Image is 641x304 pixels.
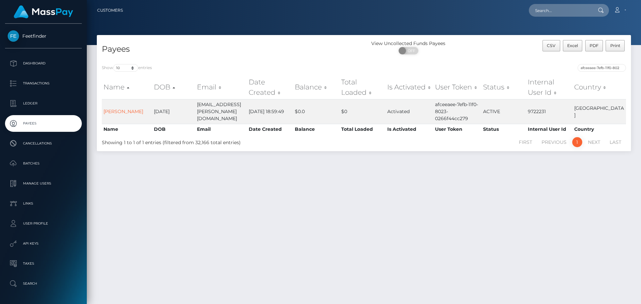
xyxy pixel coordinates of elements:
th: Total Loaded [340,124,386,134]
p: Batches [8,159,79,169]
a: Manage Users [5,175,82,192]
th: Is Activated: activate to sort column ascending [386,75,433,99]
th: Balance [293,124,340,134]
span: Print [610,43,620,48]
img: Feetfinder [8,30,19,42]
p: Taxes [8,259,79,269]
td: afceeaee-7efb-11f0-8023-0266f44cc279 [433,99,482,124]
th: Date Created [247,124,293,134]
th: Status: activate to sort column ascending [481,75,526,99]
img: MassPay Logo [14,5,73,18]
a: [PERSON_NAME] [103,108,143,114]
button: Excel [563,40,583,51]
th: Email [195,124,247,134]
p: Transactions [8,78,79,88]
th: Balance: activate to sort column ascending [293,75,340,99]
a: Ledger [5,95,82,112]
div: Showing 1 to 1 of 1 entries (filtered from 32,166 total entries) [102,136,314,146]
a: Dashboard [5,55,82,72]
th: User Token: activate to sort column ascending [433,75,482,99]
a: API Keys [5,235,82,252]
a: Batches [5,155,82,172]
td: [DATE] [152,99,195,124]
td: $0 [340,99,386,124]
p: Search [8,279,79,289]
a: Payees [5,115,82,132]
a: Customers [97,3,123,17]
label: Show entries [102,64,152,72]
th: Country [573,124,626,134]
span: CSV [547,43,556,48]
span: Feetfinder [5,33,82,39]
span: Excel [567,43,578,48]
a: Links [5,195,82,212]
th: Total Loaded: activate to sort column ascending [340,75,386,99]
th: Name [102,124,152,134]
th: DOB: activate to sort column descending [152,75,195,99]
p: Cancellations [8,138,79,148]
th: Is Activated [386,124,433,134]
a: Transactions [5,75,82,92]
td: Activated [386,99,433,124]
h4: Payees [102,43,359,55]
p: Ledger [8,98,79,108]
a: 1 [572,137,582,147]
a: User Profile [5,215,82,232]
td: [DATE] 18:59:49 [247,99,293,124]
p: User Profile [8,219,79,229]
th: Internal User Id: activate to sort column ascending [526,75,572,99]
a: Search [5,275,82,292]
button: Print [606,40,625,51]
input: Search transactions [578,64,626,72]
th: Name: activate to sort column ascending [102,75,152,99]
th: Country: activate to sort column ascending [573,75,626,99]
p: Payees [8,118,79,128]
th: Email: activate to sort column ascending [195,75,247,99]
td: 9722231 [526,99,572,124]
th: User Token [433,124,482,134]
p: Dashboard [8,58,79,68]
span: PDF [590,43,599,48]
th: Date Created: activate to sort column ascending [247,75,293,99]
td: [GEOGRAPHIC_DATA] [573,99,626,124]
th: Internal User Id [526,124,572,134]
span: OFF [402,47,419,54]
input: Search... [529,4,592,17]
button: CSV [543,40,560,51]
a: Taxes [5,255,82,272]
th: Status [481,124,526,134]
select: Showentries [113,64,138,72]
td: ACTIVE [481,99,526,124]
p: Manage Users [8,179,79,189]
p: API Keys [8,239,79,249]
a: Cancellations [5,135,82,152]
td: [EMAIL_ADDRESS][PERSON_NAME][DOMAIN_NAME] [195,99,247,124]
th: DOB [152,124,195,134]
div: View Uncollected Funds Payees [364,40,453,47]
td: $0.0 [293,99,340,124]
button: PDF [585,40,603,51]
p: Links [8,199,79,209]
